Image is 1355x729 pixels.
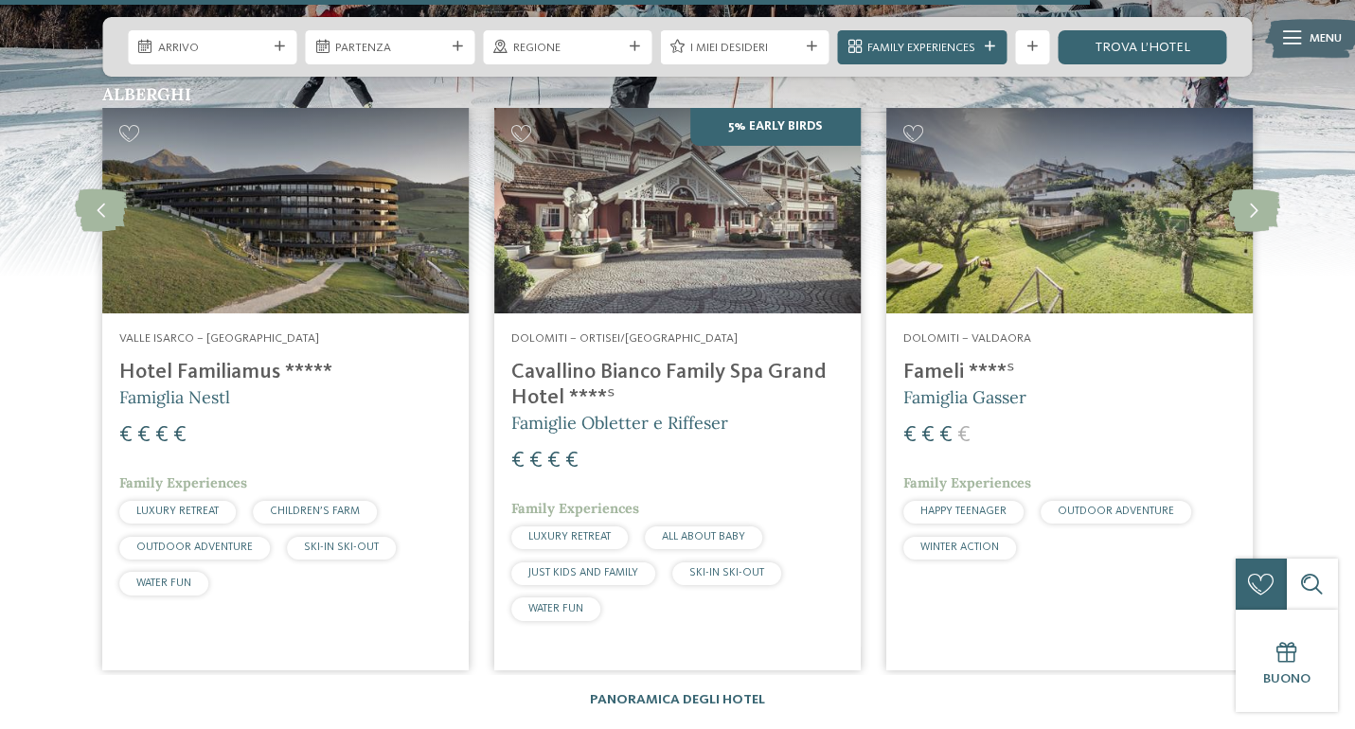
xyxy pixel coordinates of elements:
span: € [921,424,935,447]
span: € [939,424,953,447]
span: € [903,424,917,447]
a: Panoramica degli hotel [590,693,765,706]
span: € [511,450,525,472]
span: LUXURY RETREAT [136,506,219,517]
span: Famiglia Nestl [119,386,230,408]
span: Family Experiences [119,474,247,491]
a: Hotel sulle piste da sci per bambini: divertimento senza confini Dolomiti – Valdaora Fameli ****ˢ... [886,108,1253,671]
span: OUTDOOR ADVENTURE [1058,506,1174,517]
span: Family Experiences [867,40,976,57]
span: I miei desideri [690,40,799,57]
span: € [547,450,561,472]
span: Alberghi [102,83,191,105]
span: Famiglia Gasser [903,386,1026,408]
span: SKI-IN SKI-OUT [304,542,379,553]
span: € [957,424,971,447]
img: Hotel sulle piste da sci per bambini: divertimento senza confini [102,108,469,314]
span: Valle Isarco – [GEOGRAPHIC_DATA] [119,332,319,345]
h4: Cavallino Bianco Family Spa Grand Hotel ****ˢ [511,360,844,411]
span: Partenza [335,40,444,57]
span: Dolomiti – Ortisei/[GEOGRAPHIC_DATA] [511,332,738,345]
span: CHILDREN’S FARM [270,506,360,517]
img: Family Spa Grand Hotel Cavallino Bianco ****ˢ [494,108,861,314]
span: € [155,424,169,447]
span: WINTER ACTION [920,542,999,553]
span: JUST KIDS AND FAMILY [528,567,638,578]
span: WATER FUN [528,603,583,614]
span: Family Experiences [511,500,639,517]
span: Famiglie Obletter e Riffeser [511,412,728,434]
span: Arrivo [158,40,267,57]
span: Buono [1263,672,1310,685]
span: € [565,450,579,472]
span: HAPPY TEENAGER [920,506,1007,517]
span: Regione [513,40,622,57]
span: SKI-IN SKI-OUT [689,567,764,578]
span: € [137,424,151,447]
a: trova l’hotel [1058,30,1226,64]
span: € [529,450,543,472]
span: LUXURY RETREAT [528,531,611,542]
span: € [173,424,187,447]
span: OUTDOOR ADVENTURE [136,542,253,553]
span: WATER FUN [136,578,191,589]
span: ALL ABOUT BABY [662,531,745,542]
img: Hotel sulle piste da sci per bambini: divertimento senza confini [886,108,1253,314]
a: Hotel sulle piste da sci per bambini: divertimento senza confini 5% Early Birds Dolomiti – Ortise... [494,108,861,671]
span: Dolomiti – Valdaora [903,332,1031,345]
span: Family Experiences [903,474,1031,491]
span: € [119,424,133,447]
a: Buono [1236,610,1338,712]
a: Hotel sulle piste da sci per bambini: divertimento senza confini Valle Isarco – [GEOGRAPHIC_DATA]... [102,108,469,671]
